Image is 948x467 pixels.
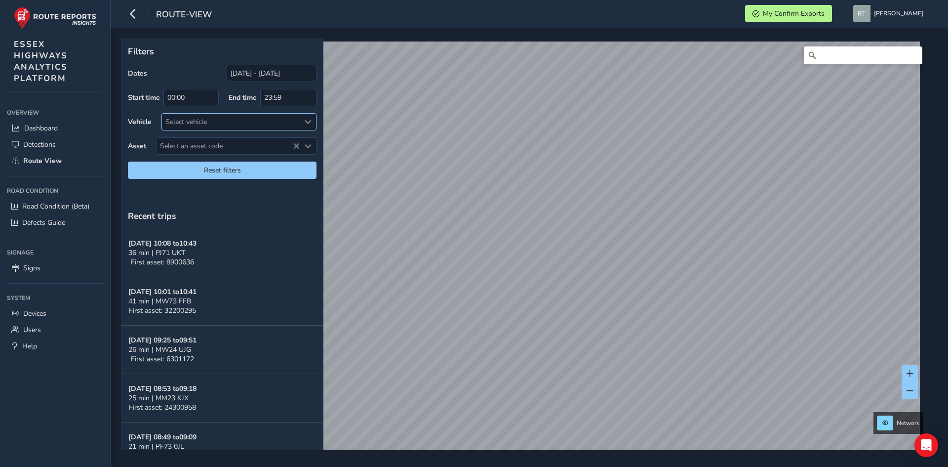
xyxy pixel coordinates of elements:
a: Signs [7,260,103,276]
span: Select an asset code [157,138,300,154]
span: Recent trips [128,210,176,222]
div: Overview [7,105,103,120]
a: Route View [7,153,103,169]
span: [PERSON_NAME] [874,5,923,22]
span: My Confirm Exports [763,9,825,18]
span: First asset: 6301172 [131,354,194,364]
div: Select an asset code [300,138,316,154]
img: diamond-layout [853,5,870,22]
span: ESSEX HIGHWAYS ANALYTICS PLATFORM [14,39,68,84]
span: 25 min | MM23 KJX [128,393,189,403]
p: Filters [128,45,316,58]
button: [PERSON_NAME] [853,5,927,22]
strong: [DATE] 10:08 to 10:43 [128,239,197,248]
div: Road Condition [7,183,103,198]
label: Vehicle [128,117,152,127]
button: Reset filters [128,162,316,179]
img: rr logo [14,7,96,29]
strong: [DATE] 09:25 to 09:51 [128,336,197,345]
button: [DATE] 08:53 to09:1825 min | MM23 KJXFirst asset: 24300958 [121,374,323,423]
a: Dashboard [7,120,103,136]
span: 36 min | PJ71 UKT [128,248,185,257]
span: Users [23,325,41,335]
span: Network [897,419,919,427]
span: Devices [23,309,46,318]
span: First asset: 24300958 [129,403,196,412]
button: My Confirm Exports [745,5,832,22]
label: End time [229,93,257,102]
span: 21 min | PF73 0JL [128,442,184,451]
span: Detections [23,140,56,149]
span: route-view [156,8,212,22]
div: Signage [7,245,103,260]
a: Defects Guide [7,214,103,231]
label: Asset [128,141,146,151]
button: [DATE] 09:25 to09:5126 min | MW24 UJGFirst asset: 6301172 [121,326,323,374]
span: Defects Guide [22,218,65,227]
div: Select vehicle [162,114,300,130]
a: Users [7,322,103,338]
div: Open Intercom Messenger [914,433,938,457]
a: Help [7,338,103,354]
label: Start time [128,93,160,102]
button: [DATE] 10:01 to10:4141 min | MW73 FFBFirst asset: 32200295 [121,277,323,326]
span: Route View [23,156,62,166]
input: Search [804,46,922,64]
a: Road Condition (Beta) [7,198,103,214]
span: Help [22,341,37,351]
span: Road Condition (Beta) [22,202,89,211]
span: 41 min | MW73 FFB [128,297,191,306]
button: [DATE] 10:08 to10:4336 min | PJ71 UKTFirst asset: 8900636 [121,229,323,277]
span: Dashboard [24,124,58,133]
span: Reset filters [135,166,309,175]
span: First asset: 8900636 [131,257,194,267]
span: 26 min | MW24 UJG [128,345,191,354]
strong: [DATE] 10:01 to 10:41 [128,287,197,297]
span: First asset: 32200295 [129,306,196,315]
canvas: Map [124,42,920,461]
a: Devices [7,305,103,322]
strong: [DATE] 08:53 to 09:18 [128,384,197,393]
a: Detections [7,136,103,153]
label: Dates [128,69,147,78]
span: Signs [23,263,40,273]
strong: [DATE] 08:49 to 09:09 [128,432,197,442]
div: System [7,291,103,305]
